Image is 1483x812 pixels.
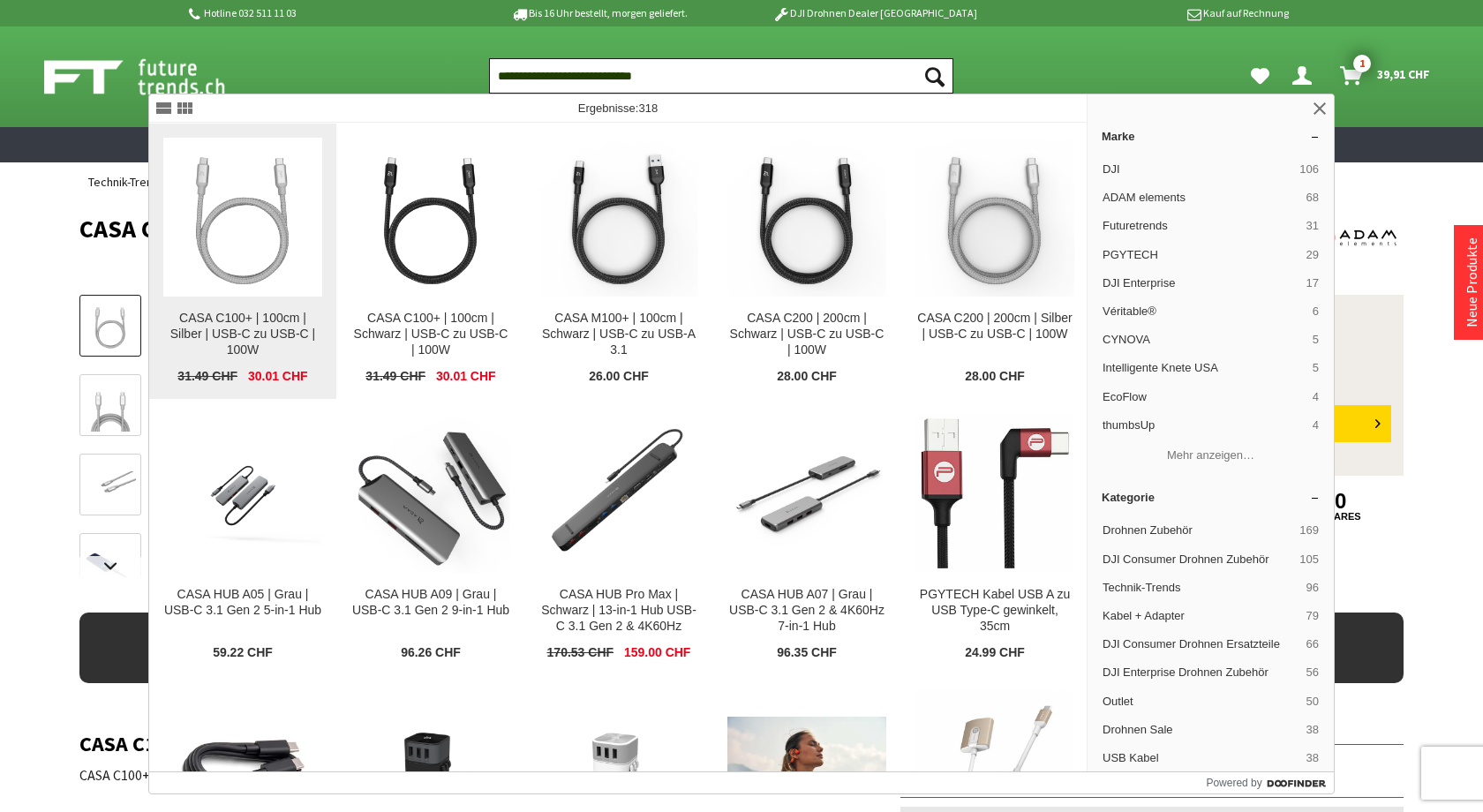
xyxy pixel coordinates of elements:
a: shares [1280,511,1403,523]
span: Véritable® [1103,304,1306,320]
span: 170.53 CHF [547,645,614,661]
a: CASA C200 | 200cm | Schwarz | USB-C zu USB-C | 100W CASA C200 | 200cm | Schwarz | USB-C zu USB-C ... [713,124,900,399]
span: Technik-Trends [88,174,166,190]
img: CASA M100+ | 100cm | Schwarz | USB-C zu USB-A 3.1 [539,138,698,297]
div: CASA HUB A09 | Grau | USB-C 3.1 Gen 2 9-in-1 Hub [351,587,510,619]
span: 96.35 CHF [777,645,837,661]
h1: CASA C100+ | 100cm | Silber | USB-C zu USB-C | 100W [79,215,1139,242]
button: Mehr anzeigen… [1095,441,1327,470]
a: CASA HUB Pro Max | Schwarz | 13-in-1 Hub USB-C 3.1 Gen 2 & 4K60Hz CASA HUB Pro Max | Schwarz | 13... [525,400,712,675]
span: 4 [1313,417,1319,433]
span: ADAM elements [1103,190,1299,206]
span: 38 [1306,750,1319,766]
img: CASA HUB A09 | Grau | USB-C 3.1 Gen 2 9-in-1 Hub [351,414,510,573]
span: 106 [1299,162,1319,177]
span: 96.26 CHF [401,645,461,661]
a: Technik-Trends [79,162,175,201]
span: 30.01 CHF [248,369,308,385]
span: 31 [1306,218,1319,234]
input: Produkt, Marke, Kategorie, EAN, Artikelnummer… [489,58,953,94]
span: 26.00 CHF [589,369,649,385]
img: CASA C200 | 200cm | Silber | USB-C zu USB-C | 100W [915,138,1074,297]
span: 96 [1306,580,1319,596]
span: DJI [1103,162,1292,177]
a: CASA M100+ | 100cm | Schwarz | USB-C zu USB-A 3.1 CASA M100+ | 100cm | Schwarz | USB-C zu USB-A 3... [525,124,712,399]
span: DJI Consumer Drohnen Zubehör [1103,552,1292,568]
span: Drohnen Zubehör [1103,523,1292,538]
span: DJI Enterprise Drohnen Zubehör [1103,665,1299,680]
span: 30.01 CHF [436,369,496,385]
p: CASA C100+ USB3.1 Gen 2 USB-C auf USB-C Daten-und Ladekabel [79,764,847,786]
span: 17 [1306,275,1319,291]
span: 159.00 CHF [624,645,690,661]
span: 1 [1353,55,1371,72]
span: 5 [1313,360,1319,376]
a: Powered by [1206,772,1334,793]
span: 50 [1306,694,1319,710]
span: EcoFlow [1103,389,1306,405]
span: DJI Enterprise [1103,275,1299,291]
span: 28.00 CHF [777,369,837,385]
span: USB Kabel [1103,750,1299,766]
div: PGYTECH Kabel USB A zu USB Type-C gewinkelt, 35cm [915,587,1074,635]
img: Shop Futuretrends - zur Startseite wechseln [44,55,264,99]
span: 28.00 CHF [965,369,1025,385]
span: 39,91 CHF [1377,60,1430,88]
span: thumbsUp [1103,417,1306,433]
span: 31.49 CHF [365,369,425,385]
a: CASA HUB A07 | Grau | USB-C 3.1 Gen 2 & 4K60Hz 7-in-1 Hub CASA HUB A07 | Grau | USB-C 3.1 Gen 2 &... [713,400,900,675]
span: Futuretrends [1103,218,1299,234]
span: 24.99 CHF [965,645,1025,661]
img: CASA C100+ | 100cm | Silber | USB-C zu USB-C | 100W [163,138,322,297]
span: 56 [1306,665,1319,680]
span: Intelligente Knete USA [1103,360,1306,376]
span: 4 [1313,389,1319,405]
span: Kabel + Adapter [1103,608,1299,624]
span: 31.49 CHF [177,369,237,385]
span: 38 [1306,722,1319,738]
span: Ergebnisse: [578,101,658,115]
img: Vorschau: CASA C100+ | 100cm | Silber | USB-C zu USB-C | 100W [85,301,136,352]
div: CASA HUB A05 | Grau | USB-C 3.1 Gen 2 5-in-1 Hub [163,587,322,619]
div: Kostenloser Versand ab CHF 150 [124,626,405,670]
img: CASA HUB A05 | Grau | USB-C 3.1 Gen 2 5-in-1 Hub [163,439,322,548]
span: Powered by [1206,775,1261,791]
a: CASA HUB A09 | Grau | USB-C 3.1 Gen 2 9-in-1 Hub CASA HUB A09 | Grau | USB-C 3.1 Gen 2 9-in-1 Hub... [337,400,524,675]
a: Warenkorb [1333,58,1439,94]
span: 169 [1299,523,1319,538]
span: PGYTECH [1103,247,1299,263]
p: Kauf auf Rechnung [1013,3,1288,24]
p: Bis 16 Uhr bestellt, morgen geliefert. [461,3,736,24]
button: Suchen [916,58,953,94]
img: CASA HUB A07 | Grau | USB-C 3.1 Gen 2 & 4K60Hz 7-in-1 Hub [727,414,886,573]
span: DJI Consumer Drohnen Ersatzteile [1103,636,1299,652]
span: CYNOVA [1103,332,1306,348]
div: CASA HUB Pro Max | Schwarz | 13-in-1 Hub USB-C 3.1 Gen 2 & 4K60Hz [539,587,698,635]
a: Dein Konto [1285,58,1326,94]
span: 29 [1306,247,1319,263]
a: PGYTECH Kabel USB A zu USB Type-C gewinkelt, 35cm PGYTECH Kabel USB A zu USB Type-C gewinkelt, 35... [901,400,1088,675]
div: CASA C200 | 200cm | Silber | USB-C zu USB-C | 100W [915,311,1074,342]
div: CASA C100+ | 100cm | Silber | USB-C zu USB-C | 100W [163,311,322,358]
h2: CASA C100+ | 100cm | Silber | USB-C zu USB-C | 100W [79,733,847,756]
a: CASA C100+ | 100cm | Silber | USB-C zu USB-C | 100W CASA C100+ | 100cm | Silber | USB-C zu USB-C ... [149,124,336,399]
span: 79 [1306,608,1319,624]
div: CASA C200 | 200cm | Schwarz | USB-C zu USB-C | 100W [727,311,886,358]
div: CASA C100+ | 100cm | Schwarz | USB-C zu USB-C | 100W [351,311,510,358]
img: ADAM elements [1298,215,1404,259]
div: CASA M100+ | 100cm | Schwarz | USB-C zu USB-A 3.1 [539,311,698,358]
a: CASA C100+ | 100cm | Schwarz | USB-C zu USB-C | 100W CASA C100+ | 100cm | Schwarz | USB-C zu USB-... [337,124,524,399]
a: Kategorie [1088,484,1334,511]
a: 0 [1280,492,1403,511]
span: 59.22 CHF [213,645,273,661]
span: Technik-Trends [1103,580,1299,596]
img: CASA HUB Pro Max | Schwarz | 13-in-1 Hub USB-C 3.1 Gen 2 & 4K60Hz [539,414,698,573]
img: CASA C200 | 200cm | Schwarz | USB-C zu USB-C | 100W [727,138,886,297]
span: Outlet [1103,694,1299,710]
span: 68 [1306,190,1319,206]
span: 66 [1306,636,1319,652]
img: CASA C100+ | 100cm | Schwarz | USB-C zu USB-C | 100W [351,138,510,297]
span: Drohnen Sale [1103,722,1299,738]
a: Meine Favoriten [1242,58,1278,94]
